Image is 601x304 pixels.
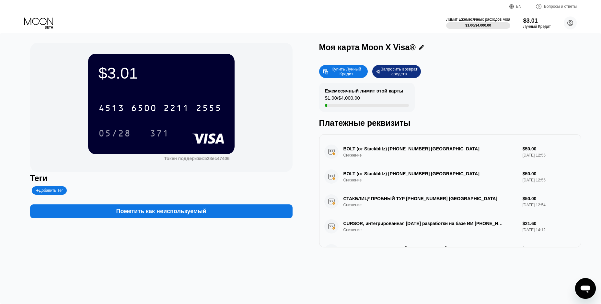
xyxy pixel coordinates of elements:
div: 4513 [98,104,124,114]
ya-tr-span: 528ec47406 [204,156,230,161]
div: 2211 [163,104,189,114]
div: 05/28 [94,125,136,141]
div: Токен поддержки:528ec47406 [164,156,229,161]
div: Лимит Ежемесячных расходов Visa$1.00/$4,000.00 [446,17,510,29]
ya-tr-span: Теги [30,174,48,183]
ya-tr-span: Пометить как неиспользуемый [116,208,206,214]
div: Вопросы и ответы [529,3,577,10]
ya-tr-span: EN [516,4,522,9]
div: $3.01 [523,17,551,24]
ya-tr-span: Лунный Кредит [523,24,551,29]
div: 2555 [196,104,222,114]
div: 371 [145,125,174,141]
div: $3.01 [98,64,224,82]
div: 05/28 [98,129,131,139]
div: 4513650022112555 [95,100,225,116]
div: $3.01Лунный Кредит [523,17,551,29]
div: 371 [150,129,169,139]
div: EN [509,3,529,10]
ya-tr-span: Моя карта Moon X Visa® [319,43,416,52]
iframe: Кнопка запуска окна обмена сообщениями [575,278,596,299]
ya-tr-span: Токен поддержки: [164,156,204,161]
ya-tr-span: Добавить Тег [39,188,63,193]
div: Добавить Тег [32,186,67,195]
ya-tr-span: Платежные реквизиты [319,118,410,127]
ya-tr-span: Запросить возврат средств [381,67,419,76]
ya-tr-span: Купить Лунный Кредит [332,67,362,76]
ya-tr-span: Ежемесячный лимит этой карты [325,88,403,93]
div: $1.00 / $4,000.00 [465,23,491,27]
div: Пометить как неиспользуемый [30,198,293,218]
div: Купить Лунный Кредит [319,65,368,78]
ya-tr-span: Вопросы и ответы [544,4,577,9]
div: Запросить возврат средств [372,65,421,78]
ya-tr-span: Лимит Ежемесячных расходов Visa [446,17,510,22]
div: $1.00 / $4,000.00 [325,95,360,104]
div: 6500 [131,104,157,114]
